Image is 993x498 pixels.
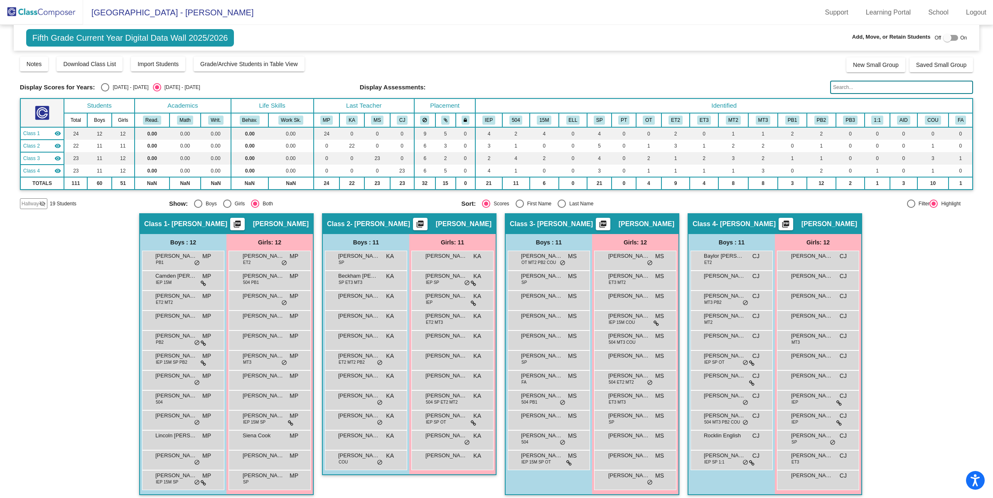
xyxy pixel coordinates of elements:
[54,130,61,137] mat-icon: visibility
[201,165,231,177] td: 0.00
[339,177,364,190] td: 22
[177,116,193,125] button: Math
[135,99,231,113] th: Academics
[314,127,340,140] td: 24
[587,127,612,140] td: 4
[278,116,303,125] button: Work Sk.
[716,220,776,228] span: - [PERSON_NAME]
[364,152,391,165] td: 23
[697,116,711,125] button: ET3
[690,140,718,152] td: 1
[414,152,435,165] td: 6
[112,113,135,127] th: Girls
[690,152,718,165] td: 2
[231,140,268,152] td: 0.00
[50,200,76,207] span: 19 Students
[54,168,61,174] mat-icon: visibility
[917,127,949,140] td: 0
[718,113,748,127] th: RTI Tier 2 Math Services
[135,127,170,140] td: 0.00
[587,152,612,165] td: 4
[909,57,973,72] button: Saved Small Group
[268,127,313,140] td: 0.00
[596,218,610,230] button: Print Students Details
[413,218,428,230] button: Print Students Details
[537,116,551,125] button: 15M
[781,220,791,232] mat-icon: picture_as_pdf
[414,99,475,113] th: Placement
[135,177,170,190] td: NaN
[54,143,61,149] mat-icon: visibility
[435,140,456,152] td: 3
[475,140,502,152] td: 3
[201,127,231,140] td: 0.00
[922,6,955,19] a: School
[778,152,807,165] td: 1
[530,177,559,190] td: 6
[726,116,741,125] button: MT2
[785,116,799,125] button: PB1
[748,177,778,190] td: 8
[661,177,690,190] td: 9
[636,177,661,190] td: 4
[636,140,661,152] td: 1
[587,177,612,190] td: 21
[490,200,509,207] div: Scores
[949,140,973,152] td: 0
[818,6,855,19] a: Support
[530,140,559,152] td: 0
[559,140,587,152] td: 0
[390,113,414,127] th: Christine Johnson
[748,152,778,165] td: 2
[415,220,425,232] mat-icon: picture_as_pdf
[949,152,973,165] td: 1
[778,165,807,177] td: 0
[135,140,170,152] td: 0.00
[231,152,268,165] td: 0.00
[890,127,917,140] td: 0
[661,152,690,165] td: 1
[339,127,364,140] td: 0
[268,152,313,165] td: 0.00
[871,116,883,125] button: 1:1
[955,116,966,125] button: FA
[364,140,391,152] td: 0
[200,61,298,67] span: Grade/Archive Students in Table View
[339,113,364,127] th: Katelyn Aurelio
[718,152,748,165] td: 3
[618,116,629,125] button: PT
[748,165,778,177] td: 3
[865,152,890,165] td: 0
[231,165,268,177] td: 0.00
[643,116,654,125] button: OT
[435,177,456,190] td: 15
[339,165,364,177] td: 0
[390,140,414,152] td: 0
[636,127,661,140] td: 0
[20,177,64,190] td: TOTALS
[456,177,476,190] td: 0
[559,165,587,177] td: 0
[533,220,593,228] span: - [PERSON_NAME]
[364,127,391,140] td: 0
[435,127,456,140] td: 5
[690,165,718,177] td: 1
[64,99,135,113] th: Students
[502,165,530,177] td: 1
[232,220,242,232] mat-icon: picture_as_pdf
[897,116,910,125] button: AID
[559,152,587,165] td: 0
[414,165,435,177] td: 6
[612,165,636,177] td: 0
[510,220,533,228] span: Class 3
[636,152,661,165] td: 2
[135,152,170,165] td: 0.00
[612,113,636,127] th: Physical Therapy
[718,177,748,190] td: 8
[39,200,46,207] mat-icon: visibility_off
[559,113,587,127] th: English Language Learner
[669,116,683,125] button: ET2
[170,140,201,152] td: 0.00
[240,116,260,125] button: Behav.
[194,57,305,71] button: Grade/Archive Students in Table View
